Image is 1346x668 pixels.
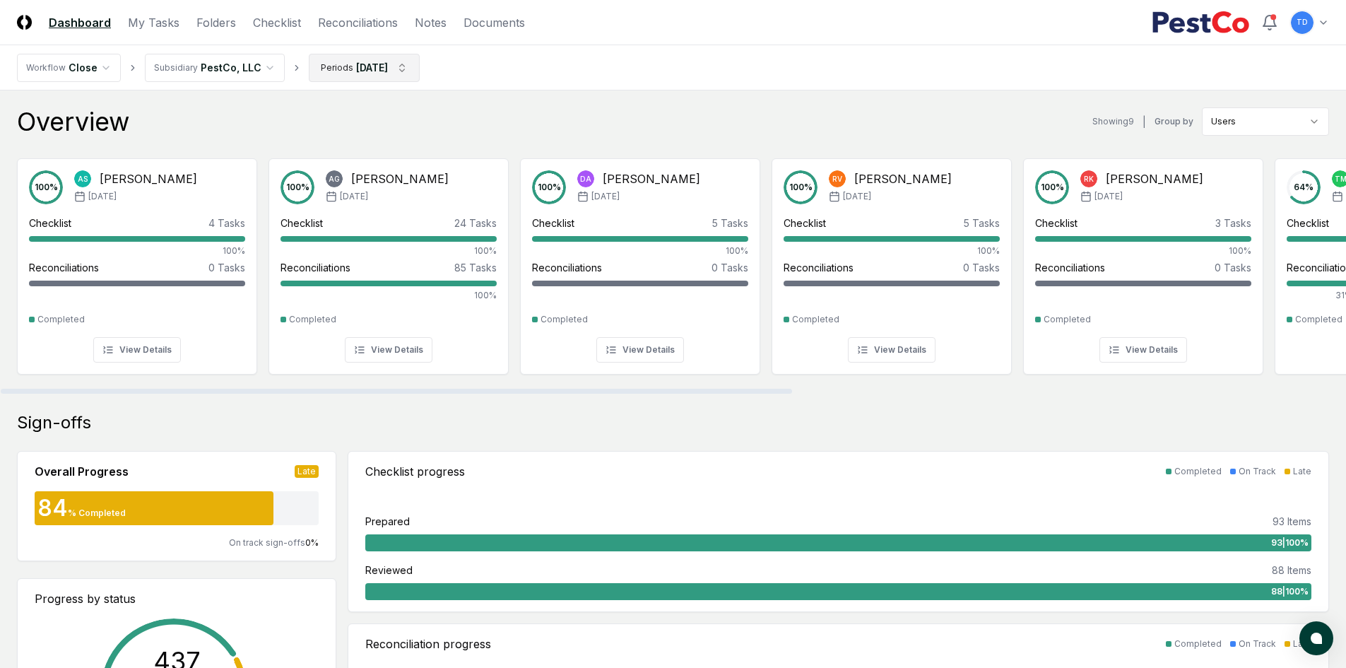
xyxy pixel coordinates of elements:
div: Reconciliations [1035,260,1105,275]
a: 100%RK[PERSON_NAME][DATE]Checklist3 Tasks100%Reconciliations0 TasksCompletedView Details [1023,147,1263,375]
span: 0 % [305,537,319,548]
a: 100%AG[PERSON_NAME][DATE]Checklist24 Tasks100%Reconciliations85 Tasks100%CompletedView Details [268,147,509,375]
div: Overall Progress [35,463,129,480]
span: TD [1297,17,1308,28]
div: 100% [281,245,497,257]
div: 0 Tasks [963,260,1000,275]
div: [PERSON_NAME] [351,170,449,187]
div: 24 Tasks [454,216,497,230]
button: View Details [596,337,684,363]
div: Prepared [365,514,410,529]
div: 100% [784,245,1000,257]
div: Checklist [29,216,71,230]
a: Checklist [253,14,301,31]
div: Late [1293,465,1311,478]
div: Completed [1174,465,1222,478]
div: 93 Items [1273,514,1311,529]
span: AG [329,174,340,184]
a: Dashboard [49,14,111,31]
div: Workflow [26,61,66,74]
div: Completed [1295,313,1342,326]
span: DA [580,174,591,184]
div: 88 Items [1272,563,1311,578]
span: 88 | 100 % [1271,585,1309,598]
div: Completed [1174,638,1222,650]
div: 100% [29,245,245,257]
div: [PERSON_NAME] [100,170,197,187]
div: [PERSON_NAME] [854,170,952,187]
div: Reconciliations [281,260,350,275]
span: RK [1084,174,1094,184]
div: Showing 9 [1092,115,1134,128]
button: Periods[DATE] [309,54,420,82]
img: Logo [17,15,32,30]
button: View Details [848,337,935,363]
div: Completed [792,313,839,326]
div: On Track [1239,638,1276,650]
span: [DATE] [843,190,871,203]
div: | [1143,115,1146,129]
div: 100% [281,289,497,302]
button: View Details [1099,337,1187,363]
div: On Track [1239,465,1276,478]
a: My Tasks [128,14,179,31]
div: Checklist [532,216,574,230]
div: 100% [1035,245,1251,257]
div: 5 Tasks [712,216,748,230]
div: Checklist [784,216,826,230]
a: 100%RV[PERSON_NAME][DATE]Checklist5 Tasks100%Reconciliations0 TasksCompletedView Details [772,147,1012,375]
div: 4 Tasks [208,216,245,230]
label: Group by [1155,117,1193,126]
div: Reviewed [365,563,413,578]
div: Completed [541,313,588,326]
div: Periods [321,61,353,74]
span: AS [78,174,88,184]
div: 85 Tasks [454,260,497,275]
div: Checklist [1287,216,1329,230]
div: 5 Tasks [964,216,1000,230]
div: [PERSON_NAME] [603,170,700,187]
button: View Details [345,337,432,363]
div: Completed [1044,313,1091,326]
div: Overview [17,107,129,136]
div: Completed [289,313,336,326]
div: Subsidiary [154,61,198,74]
a: Reconciliations [318,14,398,31]
a: Folders [196,14,236,31]
div: 84 [35,497,68,520]
button: View Details [93,337,181,363]
span: RV [832,174,842,184]
span: On track sign-offs [229,537,305,548]
div: % Completed [68,507,126,520]
span: 93 | 100 % [1271,537,1309,549]
a: Documents [464,14,525,31]
div: Late [1293,638,1311,650]
span: [DATE] [88,190,117,203]
button: atlas-launcher [1299,621,1333,655]
div: Checklist [1035,216,1078,230]
a: Checklist progressCompletedOn TrackLatePrepared93 Items93|100%Reviewed88 Items88|100% [348,451,1329,612]
div: 0 Tasks [208,260,245,275]
span: [DATE] [1094,190,1123,203]
div: Sign-offs [17,411,1329,434]
div: Checklist progress [365,463,465,480]
span: [DATE] [591,190,620,203]
div: [PERSON_NAME] [1106,170,1203,187]
div: 3 Tasks [1215,216,1251,230]
button: TD [1289,10,1315,35]
div: 0 Tasks [712,260,748,275]
div: [DATE] [356,60,388,75]
div: 100% [532,245,748,257]
div: Completed [37,313,85,326]
div: 0 Tasks [1215,260,1251,275]
div: Reconciliation progress [365,635,491,652]
div: Reconciliations [532,260,602,275]
a: 100%DA[PERSON_NAME][DATE]Checklist5 Tasks100%Reconciliations0 TasksCompletedView Details [520,147,760,375]
div: Reconciliations [29,260,99,275]
img: PestCo logo [1152,11,1250,34]
nav: breadcrumb [17,54,420,82]
div: Checklist [281,216,323,230]
div: Progress by status [35,590,319,607]
a: 100%AS[PERSON_NAME][DATE]Checklist4 Tasks100%Reconciliations0 TasksCompletedView Details [17,147,257,375]
div: Reconciliations [784,260,854,275]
